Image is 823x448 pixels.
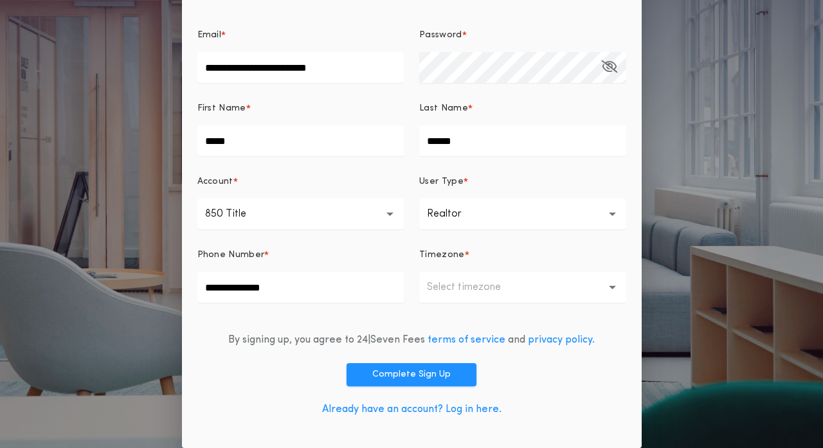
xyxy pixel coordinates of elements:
[419,249,465,262] p: Timezone
[197,249,265,262] p: Phone Number
[205,206,267,222] p: 850 Title
[197,102,246,115] p: First Name
[427,280,521,295] p: Select timezone
[419,29,462,42] p: Password
[197,125,404,156] input: First Name*
[419,175,464,188] p: User Type
[197,29,222,42] p: Email
[419,199,626,229] button: Realtor
[601,52,617,83] button: Password*
[197,175,233,188] p: Account
[419,52,626,83] input: Password*
[197,199,404,229] button: 850 Title
[197,52,404,83] input: Email*
[322,404,502,415] a: Already have an account? Log in here.
[347,363,476,386] button: Complete Sign Up
[419,102,468,115] p: Last Name
[228,332,595,348] div: By signing up, you agree to 24|Seven Fees and
[427,206,482,222] p: Realtor
[428,335,505,345] a: terms of service
[419,272,626,303] button: Select timezone
[197,272,404,303] input: Phone Number*
[419,125,626,156] input: Last Name*
[528,335,595,345] a: privacy policy.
